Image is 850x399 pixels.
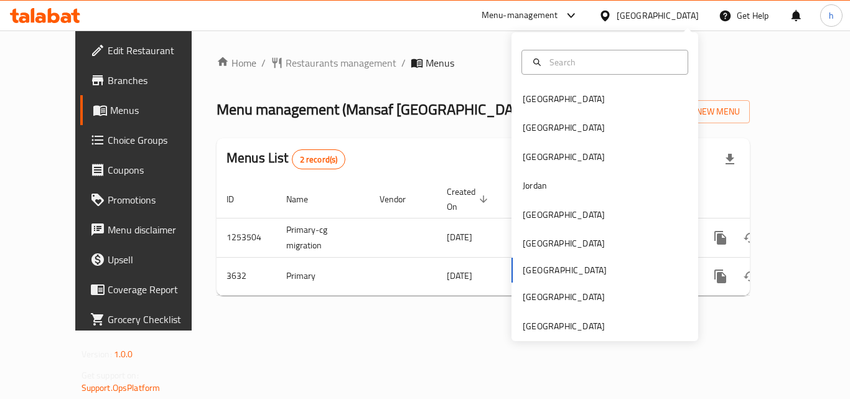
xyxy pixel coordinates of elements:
span: h [829,9,834,22]
a: Restaurants management [271,55,396,70]
span: Created On [447,184,492,214]
span: [DATE] [447,268,472,284]
span: Promotions [108,192,207,207]
button: Change Status [736,261,765,291]
nav: breadcrumb [217,55,750,70]
span: Version: [82,346,112,362]
span: Menus [110,103,207,118]
a: Promotions [80,185,217,215]
span: Menu disclaimer [108,222,207,237]
span: [DATE] [447,229,472,245]
span: 1.0.0 [114,346,133,362]
a: Coverage Report [80,275,217,304]
td: Primary [276,257,370,295]
input: Search [544,55,680,69]
div: [GEOGRAPHIC_DATA] [523,208,605,222]
td: 3632 [217,257,276,295]
span: Get support on: [82,367,139,383]
span: Name [286,192,324,207]
a: Branches [80,65,217,95]
span: Upsell [108,252,207,267]
a: Support.OpsPlatform [82,380,161,396]
span: Vendor [380,192,422,207]
button: more [706,223,736,253]
a: Menus [80,95,217,125]
span: Grocery Checklist [108,312,207,327]
div: [GEOGRAPHIC_DATA] [617,9,699,22]
span: Choice Groups [108,133,207,148]
div: [GEOGRAPHIC_DATA] [523,92,605,106]
a: Menu disclaimer [80,215,217,245]
div: Total records count [292,149,346,169]
div: Jordan [523,179,547,192]
li: / [401,55,406,70]
span: Menus [426,55,454,70]
a: Edit Restaurant [80,35,217,65]
div: Menu-management [482,8,558,23]
button: Change Status [736,223,765,253]
span: Coupons [108,162,207,177]
div: Export file [715,144,745,174]
span: Restaurants management [286,55,396,70]
button: more [706,261,736,291]
span: Coverage Report [108,282,207,297]
div: [GEOGRAPHIC_DATA] [523,237,605,250]
span: Add New Menu [663,104,740,120]
div: [GEOGRAPHIC_DATA] [523,150,605,164]
a: Upsell [80,245,217,275]
div: [GEOGRAPHIC_DATA] [523,290,605,304]
td: Primary-cg migration [276,218,370,257]
a: Choice Groups [80,125,217,155]
span: Edit Restaurant [108,43,207,58]
li: / [261,55,266,70]
span: 2 record(s) [292,154,345,166]
div: [GEOGRAPHIC_DATA] [523,319,605,333]
h2: Menus List [227,149,345,169]
button: Add New Menu [653,100,750,123]
div: [GEOGRAPHIC_DATA] [523,121,605,134]
span: Menu management ( Mansaf [GEOGRAPHIC_DATA] ) [217,95,537,123]
a: Grocery Checklist [80,304,217,334]
a: Home [217,55,256,70]
td: 1253504 [217,218,276,257]
span: Branches [108,73,207,88]
a: Coupons [80,155,217,185]
span: ID [227,192,250,207]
